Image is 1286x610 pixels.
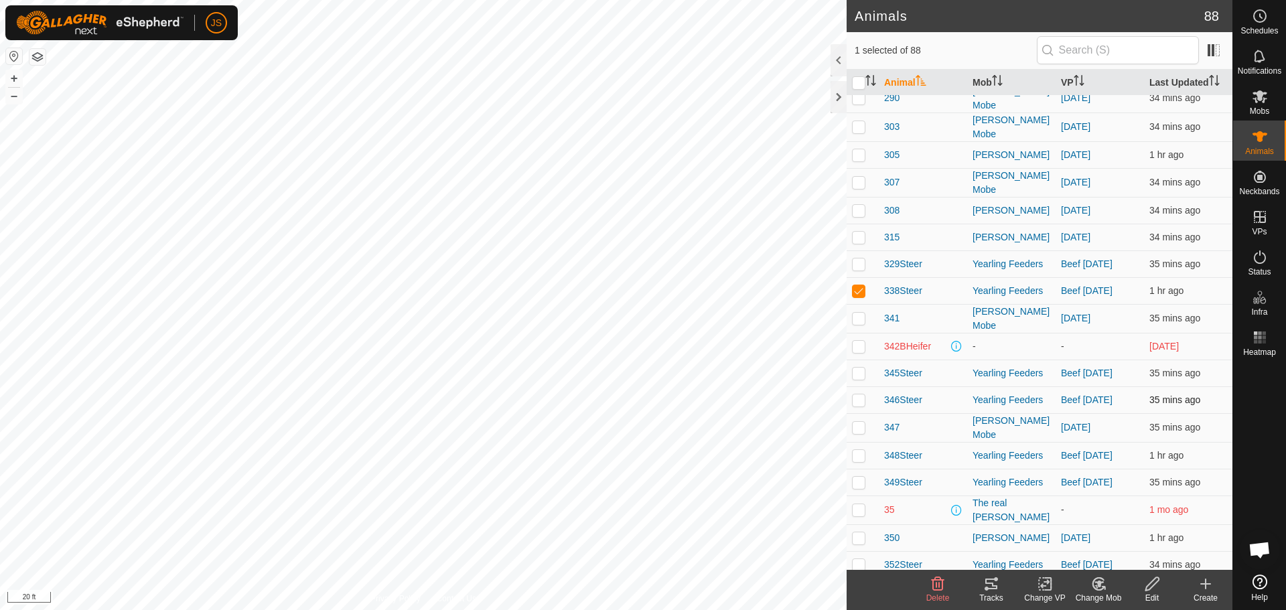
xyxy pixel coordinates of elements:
[884,393,922,407] span: 346Steer
[1061,258,1113,269] a: Beef [DATE]
[916,77,926,88] p-sorticon: Activate to sort
[973,393,1050,407] div: Yearling Feeders
[884,284,922,298] span: 338Steer
[973,113,1050,141] div: [PERSON_NAME] Mobe
[865,77,876,88] p-sorticon: Activate to sort
[1149,504,1188,515] span: 12 Sept 2025, 7:36 am
[884,449,922,463] span: 348Steer
[1240,27,1278,35] span: Schedules
[967,70,1056,96] th: Mob
[1250,107,1269,115] span: Mobs
[973,204,1050,218] div: [PERSON_NAME]
[884,531,900,545] span: 350
[1018,592,1072,604] div: Change VP
[1149,532,1184,543] span: 13 Oct 2025, 2:05 pm
[973,414,1050,442] div: [PERSON_NAME] Mobe
[973,558,1050,572] div: Yearling Feeders
[211,16,222,30] span: JS
[6,48,22,64] button: Reset Map
[1179,592,1232,604] div: Create
[884,175,900,189] span: 307
[992,77,1003,88] p-sorticon: Activate to sort
[879,70,967,96] th: Animal
[973,257,1050,271] div: Yearling Feeders
[1072,592,1125,604] div: Change Mob
[973,305,1050,333] div: [PERSON_NAME] Mobe
[1061,121,1090,132] a: [DATE]
[973,475,1050,489] div: Yearling Feeders
[1252,228,1267,236] span: VPs
[1149,232,1200,242] span: 13 Oct 2025, 2:36 pm
[973,284,1050,298] div: Yearling Feeders
[1061,477,1113,487] a: Beef [DATE]
[1061,504,1064,515] app-display-virtual-paddock-transition: -
[29,49,46,65] button: Map Layers
[1061,313,1090,323] a: [DATE]
[884,230,900,244] span: 315
[6,88,22,104] button: –
[973,84,1050,112] div: [PERSON_NAME] Mobe
[437,593,476,605] a: Contact Us
[1061,422,1090,433] a: [DATE]
[6,70,22,86] button: +
[1251,308,1267,316] span: Infra
[1245,147,1274,155] span: Animals
[973,531,1050,545] div: [PERSON_NAME]
[855,8,1204,24] h2: Animals
[926,593,950,603] span: Delete
[973,148,1050,162] div: [PERSON_NAME]
[1149,477,1200,487] span: 13 Oct 2025, 2:35 pm
[1061,92,1090,103] a: [DATE]
[1061,532,1090,543] a: [DATE]
[1149,313,1200,323] span: 13 Oct 2025, 2:35 pm
[1149,285,1184,296] span: 13 Oct 2025, 2:05 pm
[855,44,1037,58] span: 1 selected of 88
[1239,187,1279,196] span: Neckbands
[1243,348,1276,356] span: Heatmap
[1037,36,1199,64] input: Search (S)
[1061,450,1113,461] a: Beef [DATE]
[1149,559,1200,570] span: 13 Oct 2025, 2:36 pm
[973,449,1050,463] div: Yearling Feeders
[1149,422,1200,433] span: 13 Oct 2025, 2:35 pm
[1149,341,1179,352] span: 6 Oct 2025, 4:35 pm
[1149,450,1184,461] span: 13 Oct 2025, 2:05 pm
[884,148,900,162] span: 305
[1149,258,1200,269] span: 13 Oct 2025, 2:35 pm
[1238,67,1281,75] span: Notifications
[1149,205,1200,216] span: 13 Oct 2025, 2:36 pm
[884,204,900,218] span: 308
[1061,341,1064,352] app-display-virtual-paddock-transition: -
[1209,77,1220,88] p-sorticon: Activate to sort
[973,496,1050,524] div: The real [PERSON_NAME]
[884,339,931,354] span: 342BHeifer
[1149,149,1184,160] span: 13 Oct 2025, 2:06 pm
[973,339,1050,354] div: -
[884,421,900,435] span: 347
[1240,530,1280,570] div: Open chat
[884,120,900,134] span: 303
[1061,368,1113,378] a: Beef [DATE]
[1251,593,1268,601] span: Help
[1149,92,1200,103] span: 13 Oct 2025, 2:36 pm
[1204,6,1219,26] span: 88
[884,503,895,517] span: 35
[1149,368,1200,378] span: 13 Oct 2025, 2:35 pm
[884,311,900,325] span: 341
[1149,121,1200,132] span: 13 Oct 2025, 2:36 pm
[884,91,900,105] span: 290
[1248,268,1271,276] span: Status
[1061,149,1090,160] a: [DATE]
[1144,70,1232,96] th: Last Updated
[1149,177,1200,187] span: 13 Oct 2025, 2:35 pm
[1074,77,1084,88] p-sorticon: Activate to sort
[1125,592,1179,604] div: Edit
[370,593,421,605] a: Privacy Policy
[1061,177,1090,187] a: [DATE]
[884,366,922,380] span: 345Steer
[1061,394,1113,405] a: Beef [DATE]
[1056,70,1144,96] th: VP
[884,475,922,489] span: 349Steer
[1061,232,1090,242] a: [DATE]
[973,230,1050,244] div: [PERSON_NAME]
